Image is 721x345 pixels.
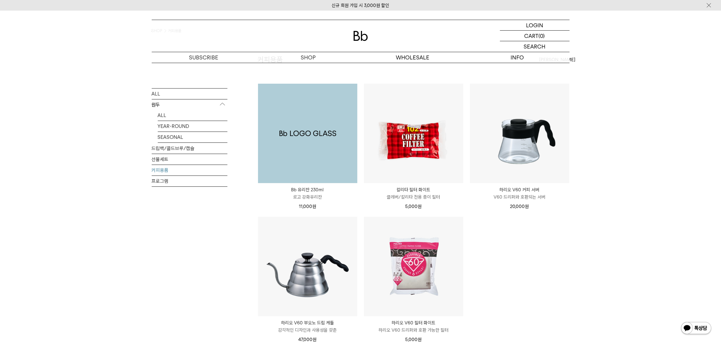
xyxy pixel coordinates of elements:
span: 5,000 [405,337,422,342]
span: 원 [313,337,317,342]
p: 하리오 V60 드리퍼와 호환 가능한 필터 [364,327,463,334]
p: LOGIN [526,20,543,30]
img: 하리오 V60 커피 서버 [470,84,569,183]
span: 11,000 [299,204,316,209]
p: 클레버/칼리타 전용 종이 필터 [364,193,463,201]
p: 하리오 V60 필터 화이트 [364,319,463,327]
p: CART [524,31,539,41]
a: 하리오 V60 부오노 드립 케틀 감각적인 디자인과 사용성을 갖춘 [258,319,357,334]
a: ALL [158,110,227,120]
a: 프로그램 [152,176,227,186]
img: 하리오 V60 부오노 드립 케틀 [258,217,357,316]
a: YEAR-ROUND [158,121,227,131]
a: 드립백/콜드브루/캡슐 [152,143,227,153]
a: Bb 유리잔 230ml 로고 강화유리잔 [258,186,357,201]
a: 하리오 V60 커피 서버 V60 드리퍼와 호환되는 서버 [470,186,569,201]
span: 20,000 [510,204,529,209]
img: 1000000621_add2_092.png [258,84,357,183]
span: 47,000 [299,337,317,342]
a: LOGIN [500,20,570,31]
p: 감각적인 디자인과 사용성을 갖춘 [258,327,357,334]
a: 하리오 V60 필터 화이트 하리오 V60 드리퍼와 호환 가능한 필터 [364,319,463,334]
p: (0) [539,31,545,41]
p: 하리오 V60 부오노 드립 케틀 [258,319,357,327]
a: Bb 유리잔 230ml [258,84,357,183]
p: Bb 유리잔 230ml [258,186,357,193]
a: 선물세트 [152,154,227,164]
a: SEASONAL [158,132,227,142]
p: 원두 [152,99,227,110]
span: 원 [418,337,422,342]
span: 원 [525,204,529,209]
img: 하리오 V60 필터 화이트 [364,217,463,316]
img: 로고 [353,31,368,41]
a: CART (0) [500,31,570,41]
p: 하리오 V60 커피 서버 [470,186,569,193]
p: SEARCH [524,41,546,52]
a: ALL [152,88,227,99]
a: 커피용품 [152,165,227,175]
span: 원 [312,204,316,209]
img: 카카오톡 채널 1:1 채팅 버튼 [680,321,712,336]
span: 원 [418,204,422,209]
a: SUBSCRIBE [152,52,256,63]
a: 신규 회원 가입 시 3,000원 할인 [332,3,389,8]
p: INFO [465,52,570,63]
p: 칼리타 필터 화이트 [364,186,463,193]
p: WHOLESALE [361,52,465,63]
a: 칼리타 필터 화이트 클레버/칼리타 전용 종이 필터 [364,186,463,201]
p: V60 드리퍼와 호환되는 서버 [470,193,569,201]
span: 5,000 [405,204,422,209]
p: 로고 강화유리잔 [258,193,357,201]
a: SHOP [256,52,361,63]
img: 칼리타 필터 화이트 [364,84,463,183]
